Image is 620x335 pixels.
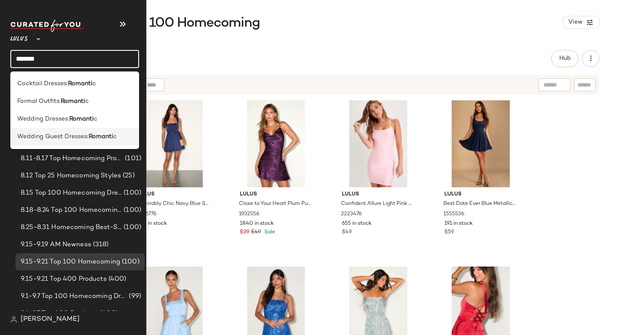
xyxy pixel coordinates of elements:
[21,274,107,284] span: 9.15-9.21 Top 400 Products
[137,191,210,199] span: Lulus
[342,220,372,228] span: 655 in stock
[120,257,139,267] span: (100)
[107,274,127,284] span: (400)
[17,79,68,88] span: Cocktail Dresses:
[240,191,313,199] span: Lulus
[91,240,109,250] span: (318)
[21,309,98,319] span: 9.1-9.7 Top 400 Products
[17,97,61,106] span: Formal Outfits:
[341,211,362,218] span: 2223476
[233,100,319,187] img: 1932556_2_02_front_Retakes_2025-08-28.jpg
[123,154,141,164] span: (101)
[551,50,579,67] button: Hub
[136,211,156,218] span: 2186776
[21,223,122,233] span: 8.25-8.31 Homecoming Best-Sellers
[263,230,275,235] span: Sale
[239,200,312,208] span: Close to Your Heart Plum Purple Satin Jacquard Cowl Slip Dress
[444,220,473,228] span: 191 in stock
[98,309,118,319] span: (400)
[113,132,117,141] span: c
[122,223,141,233] span: (100)
[251,229,261,236] span: $49
[335,100,422,187] img: 12944301_2223476.jpg
[342,229,352,236] span: $49
[69,115,94,124] b: Romanti
[121,171,135,181] span: (25)
[21,188,122,198] span: 8.15 Top 100 Homecoming Dresses
[21,240,91,250] span: 9.15-9.19 AM Newness
[17,115,69,124] span: Wedding Dresses:
[563,16,599,29] button: View
[437,100,524,187] img: 7586741_1555536.jpg
[89,132,113,141] b: Romanti
[21,171,121,181] span: 8.12 Top 25 Homecoming Styles
[10,316,17,323] img: svg%3e
[67,15,260,32] span: 9.15-9.21 Top 100 Homecoming
[444,191,517,199] span: Lulus
[341,200,414,208] span: Confident Allure Light Pink Ruched Lace-Up Bodycon Mini Dress
[137,220,167,228] span: 233 in stock
[136,200,209,208] span: Admirably Chic Navy Blue Satin Lace-Up Mini Dress With Pockets
[61,97,85,106] b: Romanti
[21,154,123,164] span: 8.11-8.17 Top Homecoming Product
[559,55,571,62] span: Hub
[127,292,141,301] span: (99)
[21,314,80,325] span: [PERSON_NAME]
[444,229,454,236] span: $59
[10,20,84,32] img: cfy_white_logo.C9jOOHJF.svg
[10,29,28,45] span: Lulus
[21,257,120,267] span: 9.15-9.21 Top 100 Homecoming
[568,19,583,26] span: View
[68,79,93,88] b: Romanti
[85,97,89,106] span: c
[443,200,516,208] span: Best Date Ever Blue Metallic Skater Mini Dress
[21,292,127,301] span: 9.1-9.7 Top 100 Homecoming Dresses
[342,191,415,199] span: Lulus
[21,205,122,215] span: 8.18-8.24 Top 100 Homecoming Dresses
[122,188,141,198] span: (100)
[240,220,274,228] span: 1840 in stock
[443,211,464,218] span: 1555536
[240,229,249,236] span: $39
[239,211,259,218] span: 1932556
[17,132,89,141] span: Wedding Guest Dresses:
[93,79,96,88] span: c
[122,205,141,215] span: (100)
[94,115,97,124] span: c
